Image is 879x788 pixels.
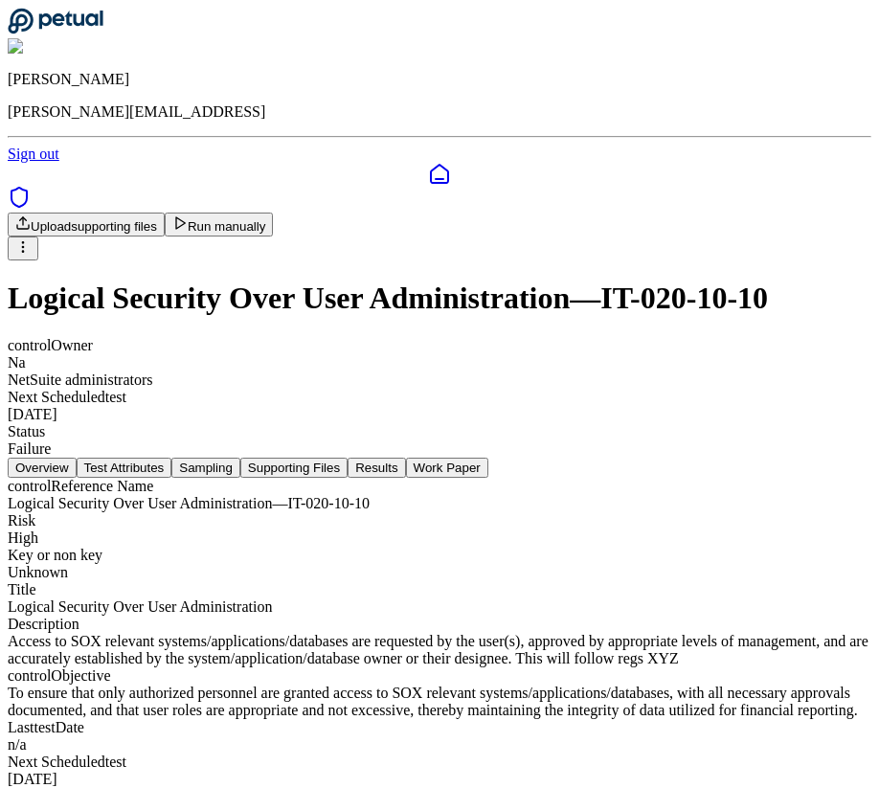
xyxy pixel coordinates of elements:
div: n/a [8,736,871,754]
img: Roberto Fernandez [8,38,140,56]
button: More Options [8,236,38,260]
div: Title [8,581,871,598]
div: Status [8,423,871,440]
p: [PERSON_NAME][EMAIL_ADDRESS] [8,103,871,121]
div: Failure [8,440,871,458]
span: Logical Security Over User Administration [8,598,272,615]
a: Go to Dashboard [8,21,103,37]
a: Dashboard [8,163,871,186]
div: Next Scheduled test [8,389,871,406]
button: Results [348,458,405,478]
a: Sign out [8,146,59,162]
span: Na [8,354,26,371]
div: Last test Date [8,719,871,736]
div: To ensure that only authorized personnel are granted access to SOX relevant systems/applications/... [8,685,871,719]
p: [PERSON_NAME] [8,71,871,88]
div: Next Scheduled test [8,754,871,771]
div: control Owner [8,337,871,354]
a: SOC [8,186,871,213]
button: Run manually [165,213,274,236]
button: Work Paper [406,458,488,478]
div: High [8,529,871,547]
button: Supporting Files [240,458,348,478]
button: Overview [8,458,77,478]
button: Sampling [171,458,240,478]
h1: Logical Security Over User Administration — IT-020-10-10 [8,281,871,316]
div: control Objective [8,667,871,685]
div: Description [8,616,871,633]
div: control Reference Name [8,478,871,495]
span: NetSuite administrators [8,371,153,388]
div: Risk [8,512,871,529]
div: Unknown [8,564,871,581]
nav: Tabs [8,458,871,478]
button: Uploadsupporting files [8,213,165,236]
div: Key or non key [8,547,871,564]
div: Access to SOX relevant systems/applications/databases are requested by the user(s), approved by a... [8,633,871,667]
div: Logical Security Over User Administration — IT-020-10-10 [8,495,871,512]
div: [DATE] [8,406,871,423]
button: Test Attributes [77,458,172,478]
div: [DATE] [8,771,871,788]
